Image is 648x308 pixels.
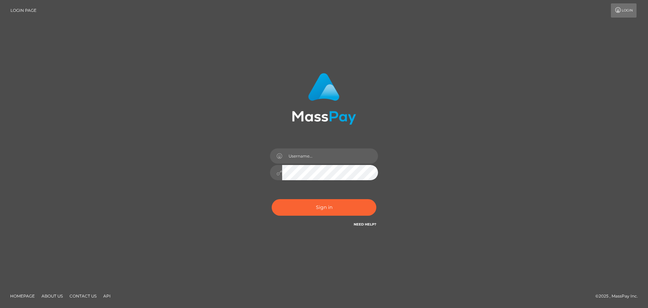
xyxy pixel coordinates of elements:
img: MassPay Login [292,73,356,125]
input: Username... [282,148,378,164]
a: Login [611,3,637,18]
a: Login Page [10,3,36,18]
button: Sign in [272,199,376,216]
a: Need Help? [354,222,376,227]
a: Contact Us [67,291,99,301]
div: © 2025 , MassPay Inc. [595,292,643,300]
a: Homepage [7,291,37,301]
a: About Us [39,291,65,301]
a: API [101,291,113,301]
